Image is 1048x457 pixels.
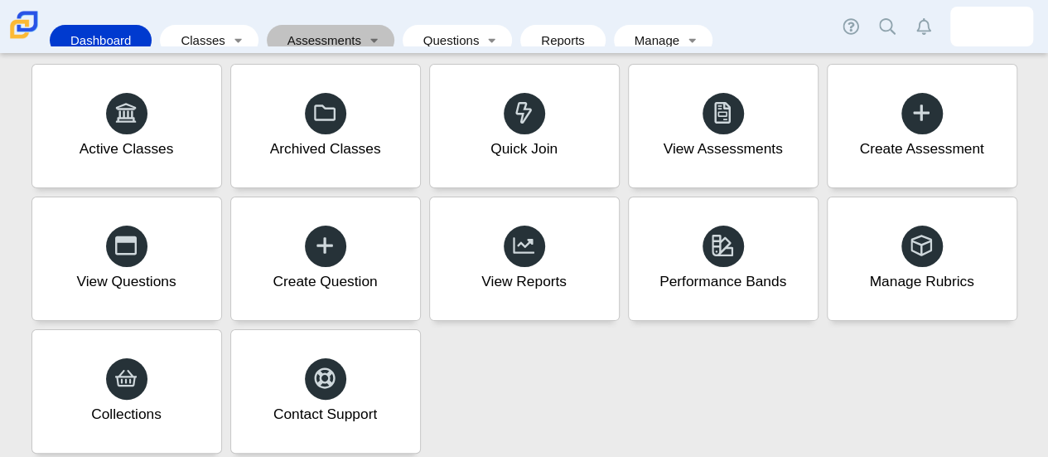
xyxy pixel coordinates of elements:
[490,139,558,159] div: Quick Join
[950,7,1033,46] a: trevor.bodart.dSae1s
[270,139,381,159] div: Archived Classes
[869,271,973,292] div: Manage Rubrics
[273,271,377,292] div: Create Question
[628,197,819,321] a: Performance Bands
[7,31,41,45] a: Carmen School of Science & Technology
[622,25,681,56] a: Manage
[227,25,250,56] a: Toggle expanded
[275,25,363,56] a: Assessments
[273,404,377,425] div: Contact Support
[827,64,1017,188] a: Create Assessment
[91,404,162,425] div: Collections
[31,64,222,188] a: Active Classes
[481,271,567,292] div: View Reports
[31,197,222,321] a: View Questions
[663,139,782,159] div: View Assessments
[906,8,942,45] a: Alerts
[659,271,786,292] div: Performance Bands
[168,25,226,56] a: Classes
[681,25,704,56] a: Toggle expanded
[31,329,222,454] a: Collections
[80,139,174,159] div: Active Classes
[628,64,819,188] a: View Assessments
[429,64,620,188] a: Quick Join
[76,271,176,292] div: View Questions
[481,25,504,56] a: Toggle expanded
[230,64,421,188] a: Archived Classes
[429,197,620,321] a: View Reports
[827,197,1017,321] a: Manage Rubrics
[978,13,1005,40] img: trevor.bodart.dSae1s
[363,25,386,56] a: Toggle expanded
[230,197,421,321] a: Create Question
[859,139,983,159] div: Create Assessment
[230,329,421,454] a: Contact Support
[7,7,41,42] img: Carmen School of Science & Technology
[411,25,481,56] a: Questions
[529,25,597,56] a: Reports
[58,25,143,56] a: Dashboard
